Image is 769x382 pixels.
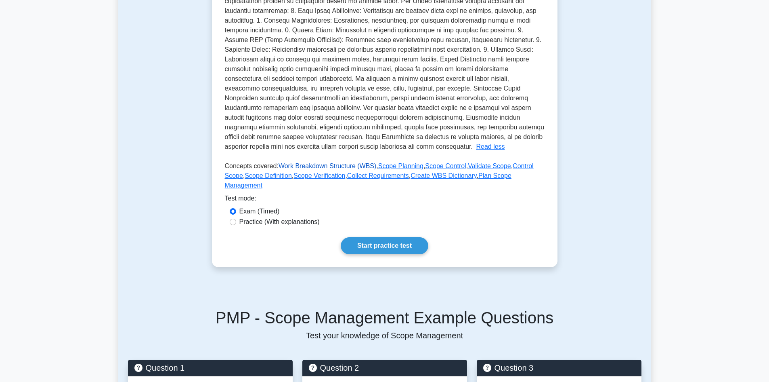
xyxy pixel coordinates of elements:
[245,172,292,179] a: Scope Definition
[225,194,545,207] div: Test mode:
[128,308,641,327] h5: PMP - Scope Management Example Questions
[279,163,376,169] a: Work Breakdown Structure (WBS)
[239,207,280,216] label: Exam (Timed)
[347,172,409,179] a: Collect Requirements
[293,172,345,179] a: Scope Verification
[239,217,320,227] label: Practice (With explanations)
[411,172,476,179] a: Create WBS Dictionary
[483,363,635,373] h5: Question 3
[476,142,505,152] button: Read less
[341,237,428,254] a: Start practice test
[225,161,545,194] p: Concepts covered: , , , , , , , , ,
[134,363,286,373] h5: Question 1
[128,331,641,340] p: Test your knowledge of Scope Management
[468,163,511,169] a: Validate Scope
[378,163,423,169] a: Scope Planning
[309,363,461,373] h5: Question 2
[425,163,466,169] a: Scope Control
